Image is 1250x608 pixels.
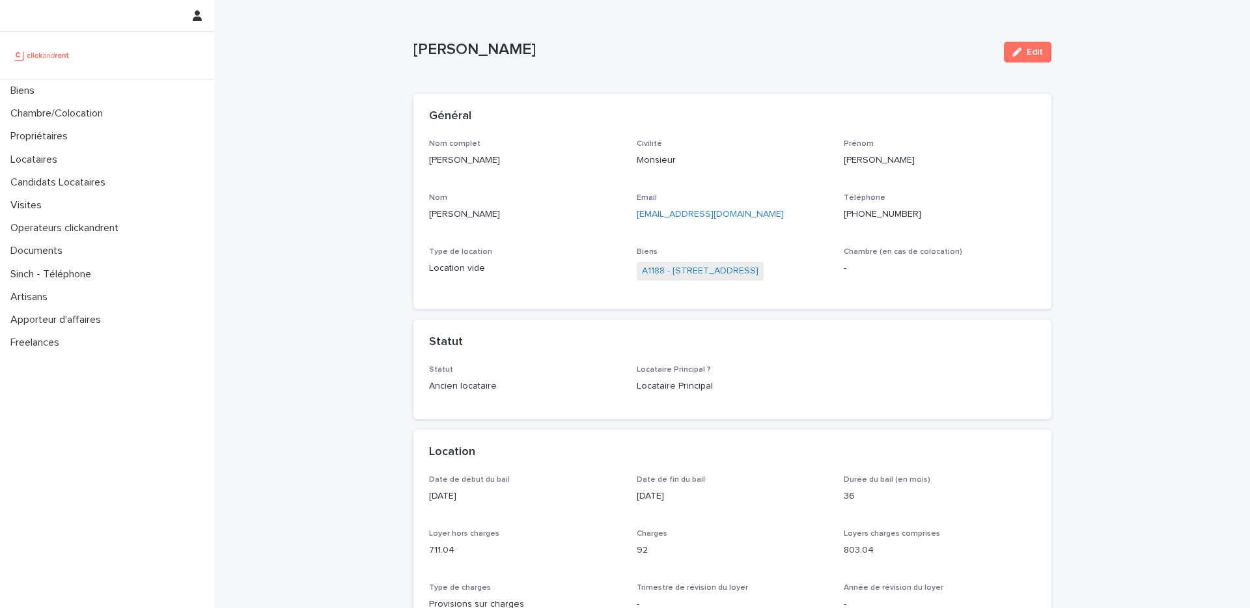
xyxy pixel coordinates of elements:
[637,194,657,202] span: Email
[5,268,102,281] p: Sinch - Téléphone
[429,140,480,148] span: Nom complet
[429,544,621,557] p: 711.04
[429,584,491,592] span: Type de charges
[637,140,662,148] span: Civilité
[5,154,68,166] p: Locataires
[5,337,70,349] p: Freelances
[429,248,492,256] span: Type de location
[637,380,829,393] p: Locataire Principal
[429,445,475,460] h2: Location
[637,154,829,167] p: Monsieur
[429,366,453,374] span: Statut
[5,222,129,234] p: Operateurs clickandrent
[5,107,113,120] p: Chambre/Colocation
[5,85,45,97] p: Biens
[844,262,1036,275] p: -
[642,264,758,278] a: A1188 - [STREET_ADDRESS]
[637,530,667,538] span: Charges
[429,262,621,275] p: Location vide
[844,530,940,538] span: Loyers charges comprises
[637,366,711,374] span: Locataire Principal ?
[844,154,1036,167] p: [PERSON_NAME]
[429,476,510,484] span: Date de début du bail
[637,210,784,219] a: [EMAIL_ADDRESS][DOMAIN_NAME]
[5,176,116,189] p: Candidats Locataires
[637,584,748,592] span: Trimestre de révision du loyer
[844,490,1036,503] p: 36
[429,154,621,167] p: [PERSON_NAME]
[844,140,874,148] span: Prénom
[413,40,993,59] p: [PERSON_NAME]
[5,291,58,303] p: Artisans
[637,476,705,484] span: Date de fin du bail
[844,544,1036,557] p: 803.04
[844,476,930,484] span: Durée du bail (en mois)
[429,194,447,202] span: Nom
[429,208,621,221] p: [PERSON_NAME]
[1004,42,1051,62] button: Edit
[5,314,111,326] p: Apporteur d'affaires
[1027,48,1043,57] span: Edit
[844,208,1036,221] p: [PHONE_NUMBER]
[5,245,73,257] p: Documents
[637,490,829,503] p: [DATE]
[5,130,78,143] p: Propriétaires
[637,248,658,256] span: Biens
[637,544,829,557] p: 92
[429,530,499,538] span: Loyer hors charges
[429,380,621,393] p: Ancien locataire
[10,42,74,68] img: UCB0brd3T0yccxBKYDjQ
[429,109,471,124] h2: Général
[429,335,463,350] h2: Statut
[5,199,52,212] p: Visites
[844,194,885,202] span: Téléphone
[429,490,621,503] p: [DATE]
[844,248,962,256] span: Chambre (en cas de colocation)
[844,584,943,592] span: Année de révision du loyer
